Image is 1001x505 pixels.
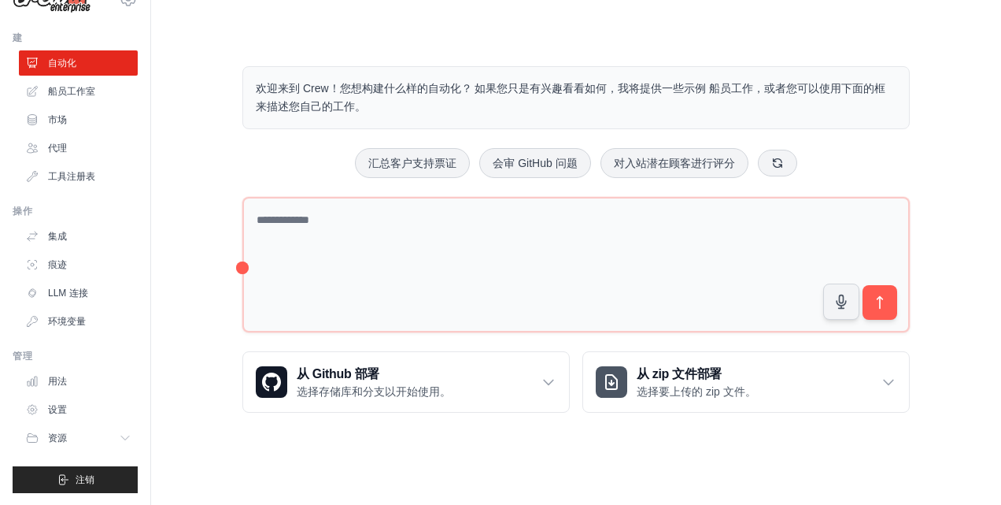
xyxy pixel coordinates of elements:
[13,32,138,44] div: 建
[48,315,86,328] font: 环境变量
[19,164,138,189] a: 工具注册表
[48,230,67,243] font: 集成
[48,403,67,416] font: 设置
[19,397,138,422] a: 设置
[19,309,138,334] a: 环境变量
[48,57,76,69] font: 自动化
[48,432,67,444] span: 资源
[19,280,138,306] a: LLM 连接
[637,365,756,384] h3: 从 zip 文件部署
[48,287,88,299] font: LLM 连接
[76,473,94,486] span: 注销
[479,148,590,178] button: 会审 GitHub 问题
[297,384,451,399] p: 选择存储库和分支以开始使用。
[48,113,67,126] font: 市场
[297,365,451,384] h3: 从 Github 部署
[922,429,1001,505] iframe: Chat Widget
[48,375,67,388] font: 用法
[600,148,748,178] button: 对入站潜在顾客进行评分
[48,85,95,98] font: 船员工作室
[19,224,138,249] a: 集成
[256,80,896,116] p: 欢迎来到 Crew！您想构建什么样的自动化？ 如果您只是有兴趣看看如何，我将提供一些示例 船员工作，或者您可以使用下面的框来描述您自己的工作。
[19,79,138,104] a: 船员工作室
[13,350,138,362] div: 管理
[19,252,138,277] a: 痕迹
[19,369,138,394] a: 用法
[13,205,138,217] div: 操作
[355,148,470,178] button: 汇总客户支持票证
[637,384,756,399] p: 选择要上传的 zip 文件。
[19,50,138,76] a: 自动化
[922,429,1001,505] div: 聊天小组件
[48,258,67,271] font: 痕迹
[19,107,138,132] a: 市场
[48,170,95,183] font: 工具注册表
[13,466,138,493] button: 注销
[48,142,67,154] font: 代理
[19,425,138,451] button: 资源
[19,136,138,161] a: 代理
